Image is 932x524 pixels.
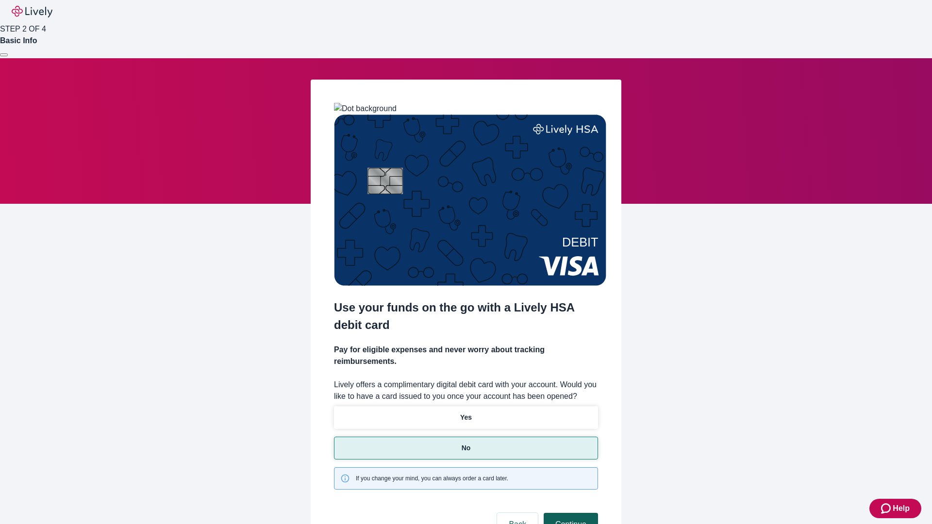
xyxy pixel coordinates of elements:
svg: Zendesk support icon [881,503,893,514]
button: Yes [334,406,598,429]
p: Yes [460,412,472,423]
span: Help [893,503,910,514]
h4: Pay for eligible expenses and never worry about tracking reimbursements. [334,344,598,367]
span: If you change your mind, you can always order a card later. [356,474,508,483]
label: Lively offers a complimentary digital debit card with your account. Would you like to have a card... [334,379,598,402]
img: Debit card [334,115,606,286]
button: No [334,437,598,459]
button: Zendesk support iconHelp [869,499,921,518]
img: Lively [12,6,52,17]
p: No [462,443,471,453]
h2: Use your funds on the go with a Lively HSA debit card [334,299,598,334]
img: Dot background [334,103,397,115]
